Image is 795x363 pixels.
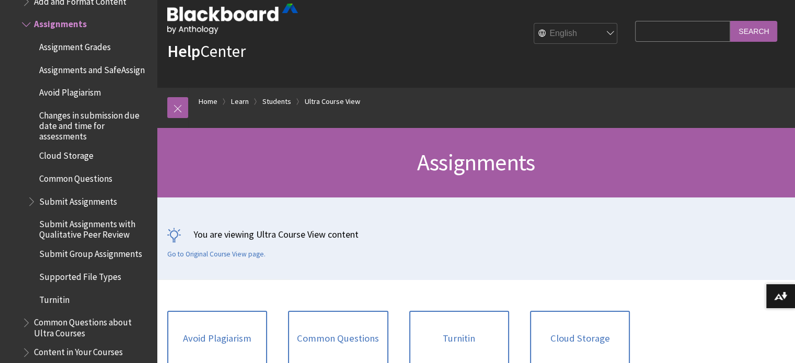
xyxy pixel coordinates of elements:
span: Cloud Storage [39,147,94,161]
a: Ultra Course View [305,95,360,108]
a: Learn [231,95,249,108]
strong: Help [167,41,200,62]
span: Submit Assignments [39,193,117,207]
span: Common Questions [39,170,112,184]
span: Changes in submission due date and time for assessments [39,107,149,142]
span: Assignments [34,16,87,30]
a: Go to Original Course View page. [167,250,266,259]
span: Supported File Types [39,268,121,282]
p: You are viewing Ultra Course View content [167,228,785,241]
span: Submit Assignments with Qualitative Peer Review [39,215,149,240]
span: Assignments [417,148,535,177]
input: Search [730,21,777,41]
span: Turnitin [39,291,70,305]
span: Submit Group Assignments [39,245,142,260]
a: Students [262,95,291,108]
a: HelpCenter [167,41,246,62]
span: Assignments and SafeAssign [39,61,145,75]
a: Home [199,95,217,108]
span: Content in Your Courses [34,344,123,358]
select: Site Language Selector [534,24,618,44]
span: Avoid Plagiarism [39,84,101,98]
img: Blackboard by Anthology [167,4,298,34]
span: Common Questions about Ultra Courses [34,314,149,338]
span: Assignment Grades [39,38,111,52]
